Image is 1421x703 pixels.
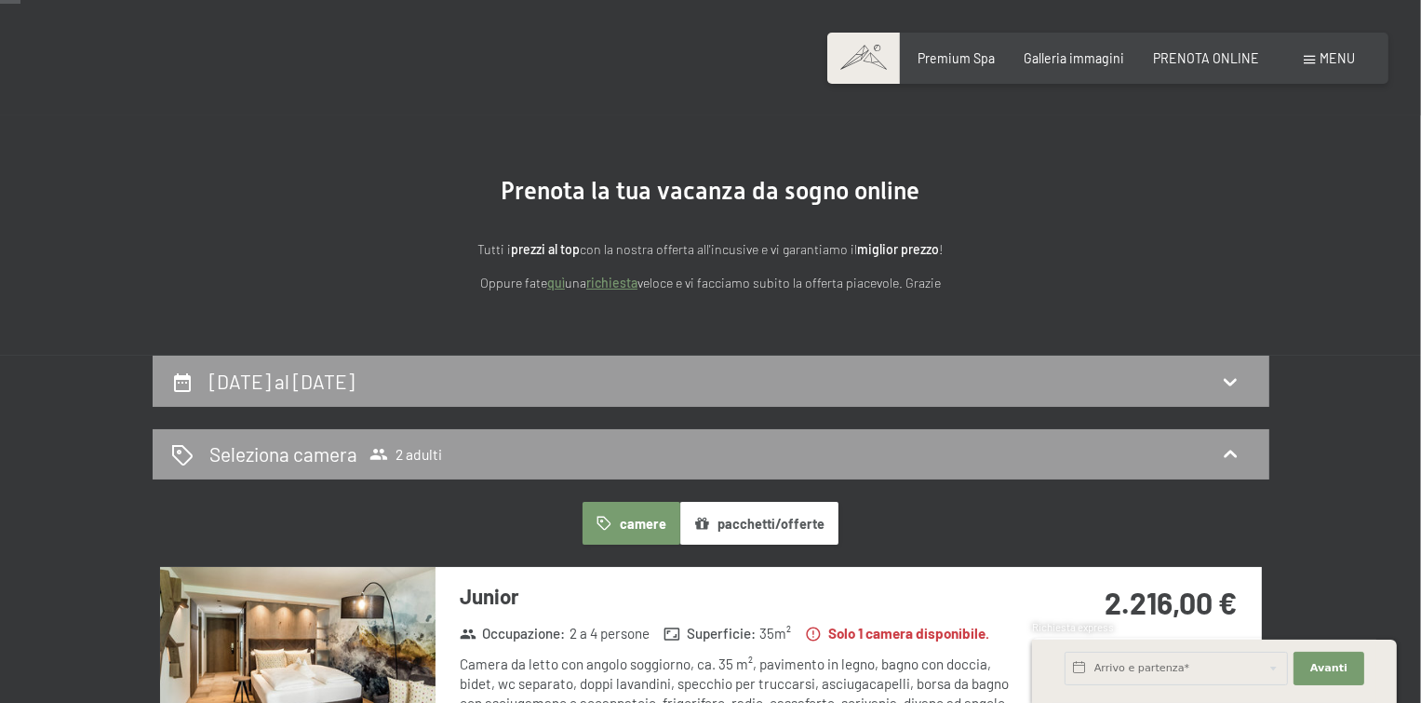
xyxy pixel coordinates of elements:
strong: 2.216,00 € [1105,585,1237,620]
span: 35 m² [759,624,791,643]
a: Premium Spa [918,50,995,66]
span: Richiesta express [1032,621,1114,633]
h2: Seleziona camera [209,440,357,467]
span: 2 adulti [369,445,442,464]
h2: [DATE] al [DATE] [209,370,355,393]
p: Tutti i con la nostra offerta all'incusive e vi garantiamo il ! [302,239,1120,261]
strong: Occupazione : [460,624,566,643]
span: Avanti [1310,661,1347,676]
strong: Superficie : [664,624,756,643]
span: 2 a 4 persone [570,624,650,643]
strong: prezzi al top [512,241,581,257]
a: PRENOTA ONLINE [1153,50,1259,66]
button: Avanti [1294,652,1364,685]
h3: Junior [460,582,1013,611]
a: quì [547,275,565,291]
button: camere [583,502,679,545]
button: pacchetti/offerte [680,502,838,545]
span: Prenota la tua vacanza da sogno online [502,177,920,205]
span: Menu [1320,50,1356,66]
strong: miglior prezzo [858,241,940,257]
p: Oppure fate una veloce e vi facciamo subito la offerta piacevole. Grazie [302,273,1120,294]
a: richiesta [586,275,637,291]
a: Galleria immagini [1024,50,1124,66]
strong: Solo 1 camera disponibile. [805,624,989,643]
